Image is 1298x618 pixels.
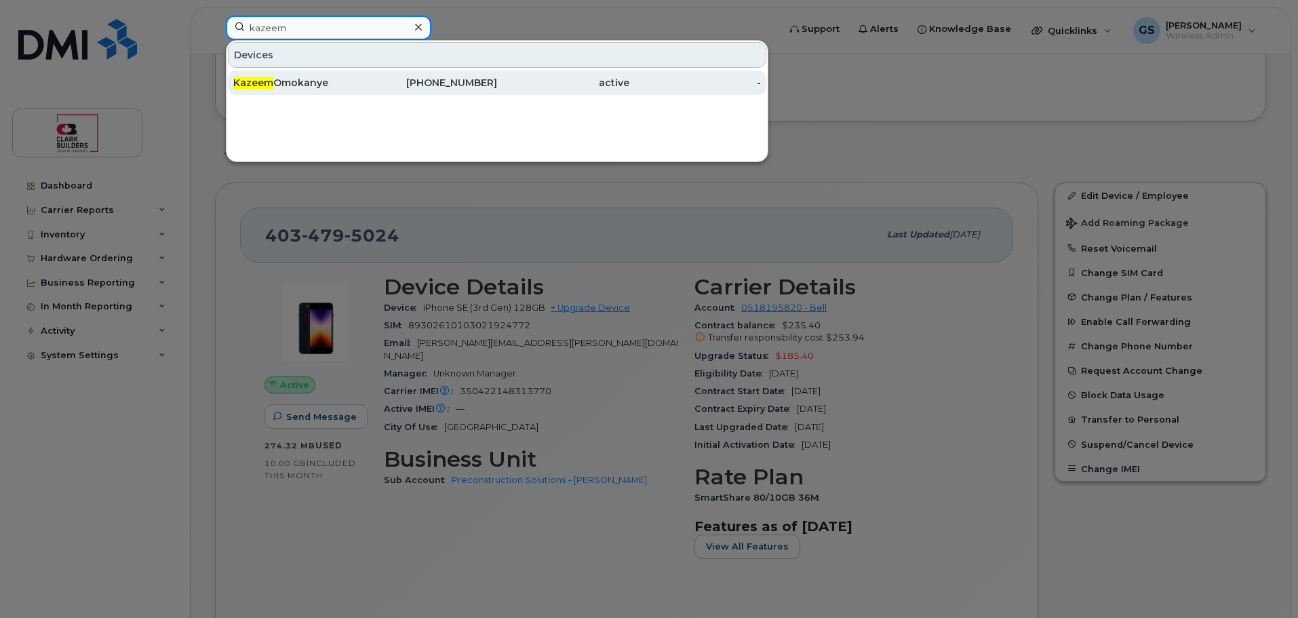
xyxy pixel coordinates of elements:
[233,76,366,90] div: Omokanye
[228,42,766,68] div: Devices
[629,76,762,90] div: -
[226,16,431,40] input: Find something...
[228,71,766,95] a: KazeemOmokanye[PHONE_NUMBER]active-
[497,76,629,90] div: active
[366,76,498,90] div: [PHONE_NUMBER]
[1239,559,1288,608] iframe: Messenger Launcher
[233,77,273,89] span: Kazeem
